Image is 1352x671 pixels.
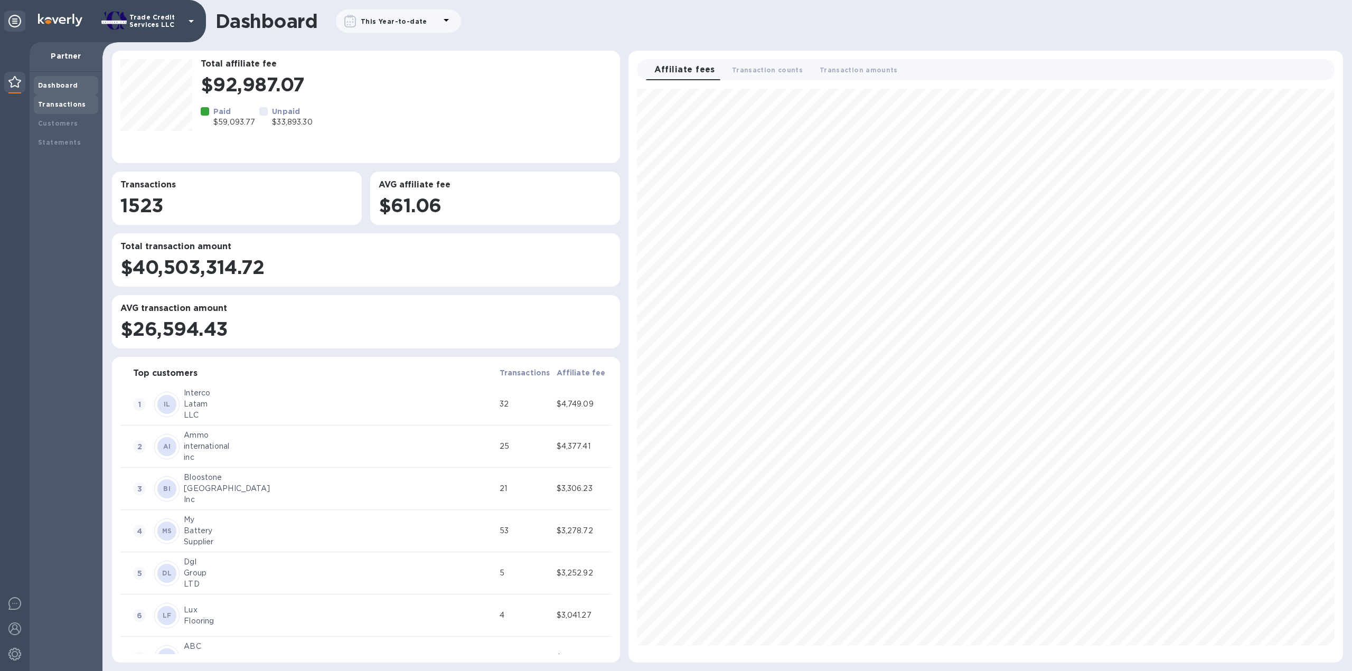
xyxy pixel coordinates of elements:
[184,514,495,525] div: My
[38,119,78,127] b: Customers
[4,11,25,32] div: Unpin categories
[184,430,495,441] div: Ammo
[162,527,172,535] b: MS
[184,536,495,547] div: Supplier
[163,654,171,661] b: AI
[654,62,715,77] span: Affiliate fees
[500,652,552,663] div: 20
[184,616,495,627] div: Flooring
[120,180,353,190] h3: Transactions
[500,399,552,410] div: 32
[38,51,94,61] p: Partner
[184,483,495,494] div: [GEOGRAPHIC_DATA]
[129,14,182,29] p: Trade Credit Services LLC
[133,440,146,453] span: 2
[184,441,495,452] div: international
[500,368,550,377] b: Transactions
[184,604,495,616] div: Lux
[120,242,612,252] h3: Total transaction amount
[8,76,21,88] img: Partner
[184,452,495,463] div: inc
[213,117,255,128] p: $59,093.77
[38,100,86,108] b: Transactions
[38,81,78,89] b: Dashboard
[557,366,606,379] span: Affiliate fee
[215,10,317,32] h1: Dashboard
[162,569,172,577] b: DL
[133,609,146,622] span: 6
[163,611,172,619] b: LF
[820,64,898,75] span: Transaction amounts
[120,304,612,314] h3: AVG transaction amount
[184,579,495,590] div: LTD
[361,17,427,25] b: This Year-to-date
[201,59,612,69] h3: Total affiliate fee
[133,651,146,664] span: 7
[557,483,609,494] div: $3,306.23
[557,610,609,621] div: $3,041.27
[184,652,495,663] div: DEALS
[184,641,495,652] div: ABC
[133,525,146,537] span: 4
[120,256,612,278] h1: $40,503,314.72
[379,180,612,190] h3: AVG affiliate fee
[120,318,612,340] h1: $26,594.43
[184,410,495,421] div: LLC
[201,73,612,96] h1: $92,987.07
[500,483,552,494] div: 21
[184,494,495,505] div: Inc
[500,525,552,536] div: 53
[164,400,171,408] b: IL
[557,368,606,377] b: Affiliate fee
[184,525,495,536] div: Battery
[500,441,552,452] div: 25
[732,64,803,75] span: Transaction counts
[133,398,146,411] span: 1
[500,366,550,379] span: Transactions
[163,442,171,450] b: AI
[272,117,312,128] p: $33,893.30
[120,194,353,216] h1: 1523
[184,399,495,410] div: Latam
[379,194,612,216] h1: $61.06
[500,610,552,621] div: 4
[184,472,495,483] div: Bloostone
[557,399,609,410] div: $4,749.09
[133,567,146,580] span: 5
[38,138,81,146] b: Statements
[184,556,495,568] div: Dgl
[163,485,171,493] b: BI
[133,368,198,379] h3: Top customers
[272,106,312,117] p: Unpaid
[38,14,82,26] img: Logo
[500,568,552,579] div: 5
[557,652,609,663] div: $2,949.84
[184,388,495,399] div: Interco
[133,483,146,495] span: 3
[557,568,609,579] div: $3,252.92
[557,441,609,452] div: $4,377.41
[557,525,609,536] div: $3,278.72
[213,106,255,117] p: Paid
[184,568,495,579] div: Group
